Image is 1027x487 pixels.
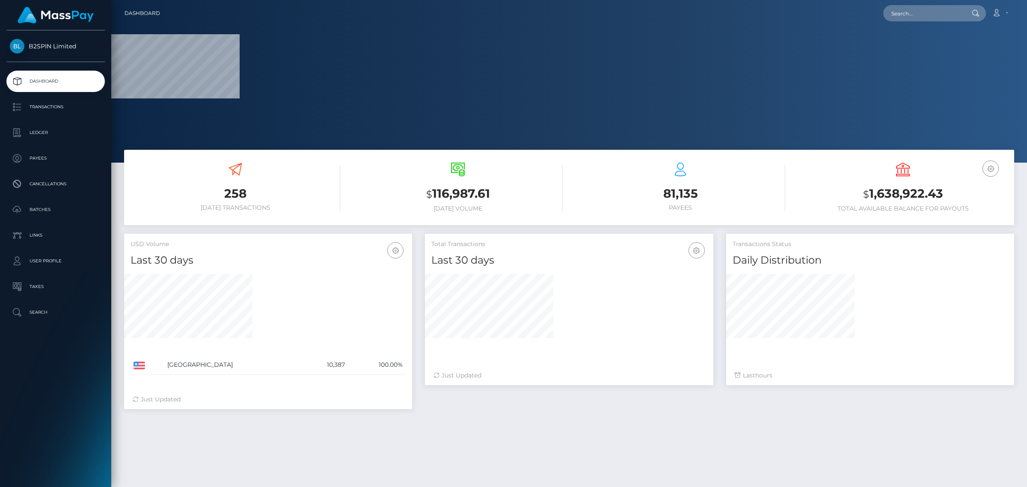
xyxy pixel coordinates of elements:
p: Search [10,306,101,319]
h4: Last 30 days [131,253,406,268]
h6: Total Available Balance for Payouts [798,205,1008,212]
a: Search [6,302,105,323]
p: Batches [10,203,101,216]
p: Taxes [10,280,101,293]
td: 10,387 [302,355,348,375]
a: Taxes [6,276,105,297]
div: Just Updated [133,395,404,404]
h3: 116,987.61 [353,185,563,203]
a: Dashboard [6,71,105,92]
img: B2SPIN Limited [10,39,24,53]
h6: [DATE] Transactions [131,204,340,211]
p: Links [10,229,101,242]
h3: 258 [131,185,340,202]
img: MassPay Logo [18,7,94,24]
h3: 1,638,922.43 [798,185,1008,203]
a: Payees [6,148,105,169]
h4: Last 30 days [431,253,706,268]
a: Links [6,225,105,246]
a: Batches [6,199,105,220]
img: US.png [134,362,145,369]
td: 100.00% [348,355,406,375]
a: Transactions [6,96,105,118]
a: User Profile [6,250,105,272]
h3: 81,135 [576,185,785,202]
h4: Daily Distribution [733,253,1008,268]
h5: Transactions Status [733,240,1008,249]
p: User Profile [10,255,101,267]
p: Dashboard [10,75,101,88]
div: Last hours [735,371,1006,380]
p: Cancellations [10,178,101,190]
p: Transactions [10,101,101,113]
small: $ [863,188,869,200]
small: $ [426,188,432,200]
h6: [DATE] Volume [353,205,563,212]
h6: Payees [576,204,785,211]
span: B2SPIN Limited [6,42,105,50]
h5: Total Transactions [431,240,706,249]
h5: USD Volume [131,240,406,249]
td: [GEOGRAPHIC_DATA] [164,355,302,375]
a: Ledger [6,122,105,143]
a: Dashboard [125,4,160,22]
div: Just Updated [433,371,704,380]
p: Payees [10,152,101,165]
p: Ledger [10,126,101,139]
input: Search... [883,5,964,21]
a: Cancellations [6,173,105,195]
